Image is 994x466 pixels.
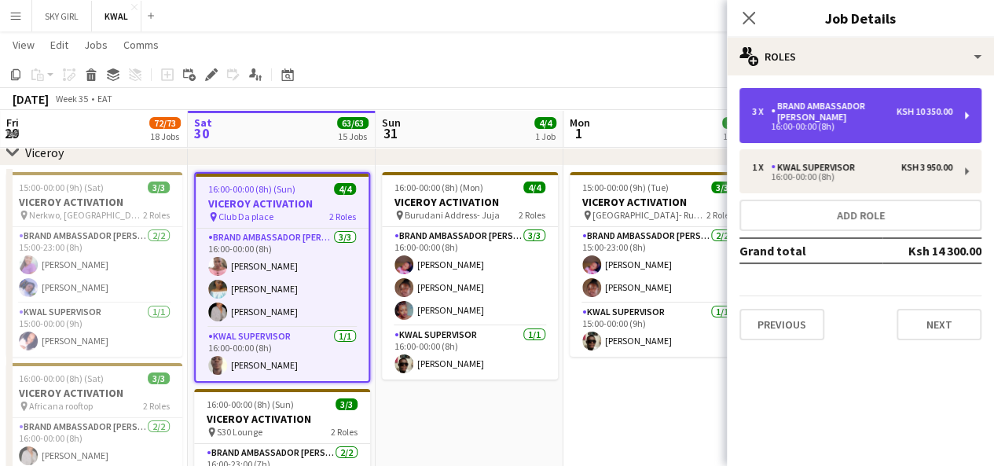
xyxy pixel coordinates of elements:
div: EAT [97,93,112,105]
div: KWAL SUPERVISOR [771,162,861,173]
div: Brand Ambassador [PERSON_NAME] [771,101,897,123]
h3: VICEROY ACTIVATION [6,386,182,400]
span: 3/3 [722,117,744,129]
app-job-card: 16:00-00:00 (8h) (Sun)4/4VICEROY ACTIVATION Club Da place2 RolesBrand Ambassador [PERSON_NAME]3/3... [194,172,370,383]
button: Next [897,309,981,340]
app-job-card: 16:00-00:00 (8h) (Mon)4/4VICEROY ACTIVATION Burudani Address- Juja2 RolesBrand Ambassador [PERSON... [382,172,558,380]
div: 3 x [752,106,771,117]
app-card-role: KWAL SUPERVISOR1/115:00-00:00 (9h)[PERSON_NAME] [6,303,182,357]
span: 4/4 [523,182,545,193]
span: 4/4 [334,183,356,195]
h3: VICEROY ACTIVATION [194,412,370,426]
a: View [6,35,41,55]
td: Grand total [739,238,882,263]
button: Previous [739,309,824,340]
div: 1 Job [723,130,743,142]
app-card-role: Brand Ambassador [PERSON_NAME]3/316:00-00:00 (8h)[PERSON_NAME][PERSON_NAME][PERSON_NAME] [382,227,558,326]
span: 31 [380,124,401,142]
a: Jobs [78,35,114,55]
span: 30 [192,124,212,142]
a: Edit [44,35,75,55]
span: 2 Roles [519,209,545,221]
span: 15:00-00:00 (9h) (Tue) [582,182,669,193]
span: 72/73 [149,117,181,129]
span: Nerkwo, [GEOGRAPHIC_DATA] [29,209,143,221]
div: 15 Jobs [338,130,368,142]
span: Club Da place [218,211,273,222]
a: Comms [117,35,165,55]
h3: VICEROY ACTIVATION [382,195,558,209]
span: 2 Roles [329,211,356,222]
span: 63/63 [337,117,369,129]
span: Week 35 [52,93,91,105]
span: 16:00-00:00 (8h) (Sat) [19,372,104,384]
span: 2 Roles [143,209,170,221]
span: Africana rooftop [29,400,93,412]
span: Comms [123,38,159,52]
div: Roles [727,38,994,75]
div: 16:00-00:00 (8h) [752,123,952,130]
span: 4/4 [534,117,556,129]
div: 1 x [752,162,771,173]
app-job-card: 15:00-00:00 (9h) (Sat)3/3VICEROY ACTIVATION Nerkwo, [GEOGRAPHIC_DATA]2 RolesBrand Ambassador [PER... [6,172,182,357]
div: Viceroy [25,145,64,160]
div: 16:00-00:00 (8h) [752,173,952,181]
div: 18 Jobs [150,130,180,142]
app-job-card: 15:00-00:00 (9h) (Tue)3/3VICEROY ACTIVATION [GEOGRAPHIC_DATA]- Ruaka2 RolesBrand Ambassador [PERS... [570,172,746,357]
span: 16:00-00:00 (8h) (Mon) [394,182,483,193]
div: [DATE] [13,91,49,107]
app-card-role: KWAL SUPERVISOR1/116:00-00:00 (8h)[PERSON_NAME] [382,326,558,380]
span: Sat [194,116,212,130]
app-card-role: KWAL SUPERVISOR1/116:00-00:00 (8h)[PERSON_NAME] [196,328,369,381]
span: 2 Roles [331,426,358,438]
td: Ksh 14 300.00 [882,238,981,263]
span: 3/3 [711,182,733,193]
span: 3/3 [148,372,170,384]
div: 1 Job [535,130,556,142]
span: Fri [6,116,19,130]
app-card-role: Brand Ambassador [PERSON_NAME]3/316:00-00:00 (8h)[PERSON_NAME][PERSON_NAME][PERSON_NAME] [196,229,369,328]
span: 2 Roles [143,400,170,412]
h3: VICEROY ACTIVATION [6,195,182,209]
button: SKY GIRL [32,1,92,31]
span: S30 Lounge [217,426,262,438]
app-card-role: Brand Ambassador [PERSON_NAME]2/215:00-23:00 (8h)[PERSON_NAME][PERSON_NAME] [570,227,746,303]
span: Mon [570,116,590,130]
div: Ksh 3 950.00 [901,162,952,173]
span: Jobs [84,38,108,52]
h3: Job Details [727,8,994,28]
span: View [13,38,35,52]
button: KWAL [92,1,141,31]
div: Ksh 10 350.00 [897,106,952,117]
app-card-role: Brand Ambassador [PERSON_NAME]2/215:00-23:00 (8h)[PERSON_NAME][PERSON_NAME] [6,227,182,303]
span: 2 Roles [706,209,733,221]
span: 1 [567,124,590,142]
h3: VICEROY ACTIVATION [570,195,746,209]
span: Sun [382,116,401,130]
span: 15:00-00:00 (9h) (Sat) [19,182,104,193]
button: Add role [739,200,981,231]
h3: VICEROY ACTIVATION [196,196,369,211]
span: Edit [50,38,68,52]
span: [GEOGRAPHIC_DATA]- Ruaka [592,209,706,221]
span: 3/3 [336,398,358,410]
span: 3/3 [148,182,170,193]
span: 16:00-00:00 (8h) (Sun) [208,183,295,195]
span: 16:00-00:00 (8h) (Sun) [207,398,294,410]
span: Burudani Address- Juja [405,209,500,221]
app-card-role: KWAL SUPERVISOR1/115:00-00:00 (9h)[PERSON_NAME] [570,303,746,357]
span: 29 [4,124,19,142]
